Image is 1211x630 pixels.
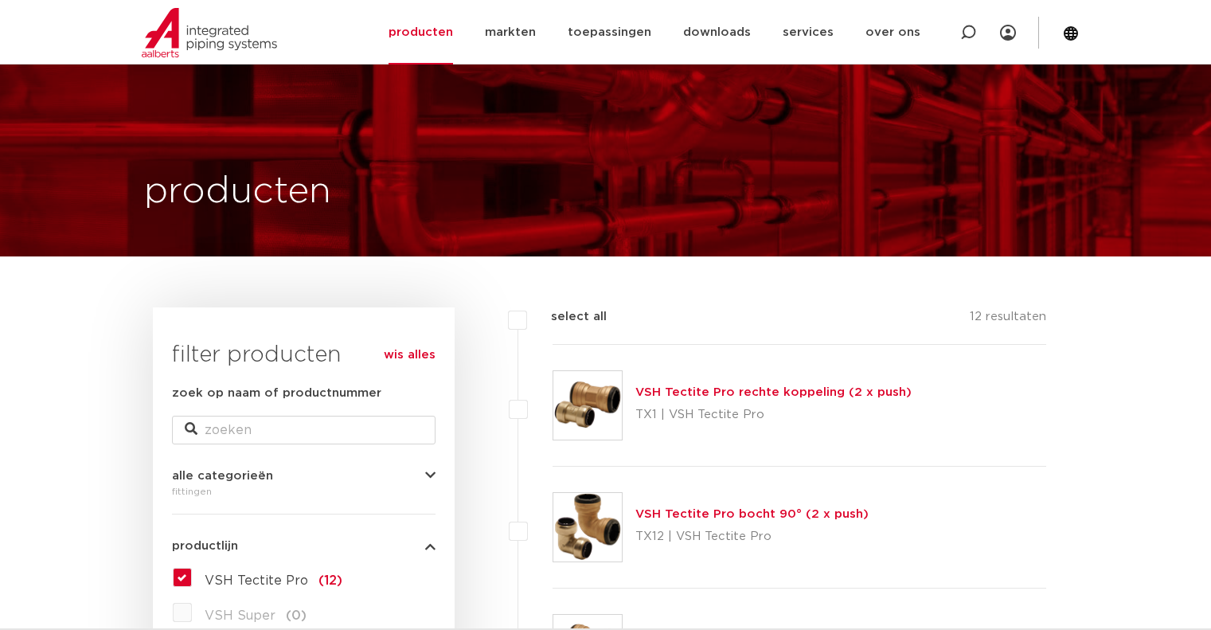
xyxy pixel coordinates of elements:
span: VSH Tectite Pro [205,574,308,587]
p: 12 resultaten [970,307,1046,332]
label: select all [527,307,607,327]
span: productlijn [172,540,238,552]
span: (12) [318,574,342,587]
img: Thumbnail for VSH Tectite Pro rechte koppeling (2 x push) [553,371,622,440]
span: VSH Super [205,609,275,622]
a: wis alles [384,346,436,365]
label: zoek op naam of productnummer [172,384,381,403]
span: (0) [286,609,307,622]
h3: filter producten [172,339,436,371]
img: Thumbnail for VSH Tectite Pro bocht 90° (2 x push) [553,493,622,562]
button: alle categorieën [172,470,436,482]
a: VSH Tectite Pro rechte koppeling (2 x push) [635,386,912,398]
span: alle categorieën [172,470,273,482]
p: TX1 | VSH Tectite Pro [635,402,912,428]
p: TX12 | VSH Tectite Pro [635,524,869,550]
div: fittingen [172,482,436,501]
input: zoeken [172,416,436,444]
h1: producten [144,166,331,217]
a: VSH Tectite Pro bocht 90° (2 x push) [635,508,869,520]
button: productlijn [172,540,436,552]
